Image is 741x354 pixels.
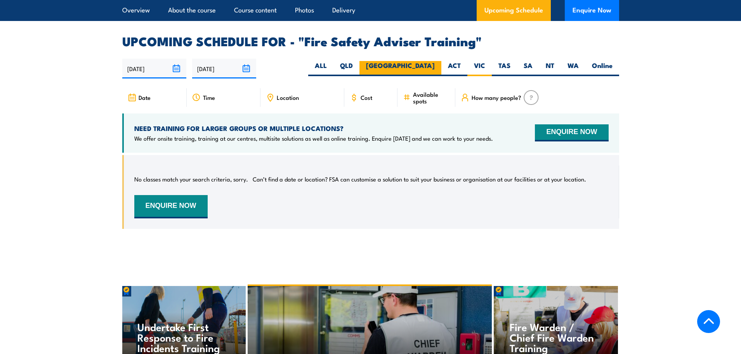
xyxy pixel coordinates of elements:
[122,59,186,78] input: From date
[137,321,229,353] h4: Undertake First Response to Fire Incidents Training
[359,61,441,76] label: [GEOGRAPHIC_DATA]
[333,61,359,76] label: QLD
[472,94,521,101] span: How many people?
[561,61,585,76] label: WA
[585,61,619,76] label: Online
[492,61,517,76] label: TAS
[413,91,450,104] span: Available spots
[510,321,602,353] h4: Fire Warden / Chief Fire Warden Training
[517,61,539,76] label: SA
[277,94,299,101] span: Location
[134,134,493,142] p: We offer onsite training, training at our centres, multisite solutions as well as online training...
[134,124,493,133] h4: NEED TRAINING FOR LARGER GROUPS OR MULTIPLE LOCATIONS?
[535,124,608,141] button: ENQUIRE NOW
[253,175,586,183] p: Can’t find a date or location? FSA can customise a solution to suit your business or organisation...
[134,175,248,183] p: No classes match your search criteria, sorry.
[134,195,208,218] button: ENQUIRE NOW
[441,61,467,76] label: ACT
[361,94,372,101] span: Cost
[203,94,215,101] span: Time
[539,61,561,76] label: NT
[139,94,151,101] span: Date
[308,61,333,76] label: ALL
[122,35,619,46] h2: UPCOMING SCHEDULE FOR - "Fire Safety Adviser Training"
[467,61,492,76] label: VIC
[192,59,256,78] input: To date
